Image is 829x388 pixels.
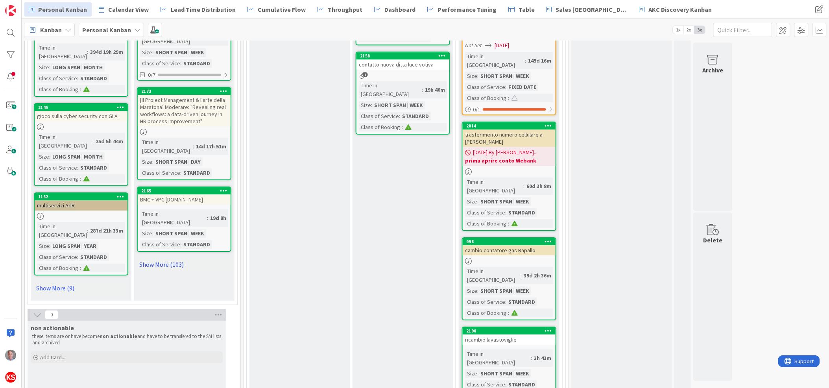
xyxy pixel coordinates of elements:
strong: non actionable [100,333,137,340]
div: Class of Booking [359,123,402,131]
div: LONG SPAN | MONTH [50,152,105,161]
span: : [152,157,153,166]
span: Throughput [328,5,362,14]
a: 2173[Il Project Management & l'arte della Maratona] Moderare: "Revealing real workflows: a data-d... [137,87,231,180]
div: STANDARD [78,74,109,83]
div: Size [37,242,49,250]
div: 0/1 [463,105,556,115]
a: Lead Time Distribution [156,2,240,17]
div: Class of Booking [37,264,80,272]
b: Personal Kanban [82,26,131,34]
div: Time in [GEOGRAPHIC_DATA] [359,81,422,98]
div: 2145 [35,104,127,111]
div: Time in [GEOGRAPHIC_DATA] [140,138,193,155]
div: SHORT SPAN | WEEK [478,197,531,206]
div: STANDARD [181,59,212,68]
span: : [80,85,81,94]
div: 998cambio contatore gas Rapallo [463,238,556,255]
span: [DATE] [495,41,509,50]
div: Class of Service [359,112,399,120]
div: SHORT SPAN | WEEK [153,48,206,57]
span: : [531,354,532,362]
div: 2165 [138,187,231,194]
div: 2165 [141,188,231,194]
div: STANDARD [78,163,109,172]
img: avatar [5,372,16,383]
span: : [505,297,506,306]
div: Time in [GEOGRAPHIC_DATA] [140,209,207,227]
span: Dashboard [384,5,415,14]
span: : [180,168,181,177]
a: Cumulative Flow [243,2,310,17]
span: : [80,264,81,272]
span: 1 [363,72,368,77]
span: : [477,369,478,378]
div: SHORT SPAN | WEEK [478,72,531,80]
span: : [77,253,78,261]
div: Size [465,286,477,295]
div: 2014 [466,123,556,129]
div: Class of Service [37,163,77,172]
div: 1182 [38,194,127,200]
span: Performance Tuning [438,5,497,14]
div: Class of Service [140,59,180,68]
span: : [371,101,372,109]
a: Calendar View [94,2,153,17]
div: 1182multiservizi AdR [35,193,127,211]
span: : [180,59,181,68]
span: : [508,219,509,228]
input: Quick Filter... [713,23,772,37]
a: Dashboard [369,2,420,17]
span: : [505,208,506,217]
div: 998 [463,238,556,245]
span: : [477,286,478,295]
div: 19d 8h [208,214,228,222]
div: Class of Booking [465,309,508,317]
div: STANDARD [181,240,212,249]
div: 19h 40m [423,85,447,94]
span: : [505,83,506,91]
div: Size [37,63,49,72]
div: Size [465,369,477,378]
span: : [508,94,509,102]
div: Class of Service [465,297,505,306]
div: Class of Service [37,253,77,261]
span: : [77,74,78,83]
span: : [402,123,403,131]
span: 1x [673,26,684,34]
div: Class of Service [465,208,505,217]
div: 60d 3h 8m [524,182,553,190]
span: : [477,72,478,80]
div: trasferimento numero cellulare a [PERSON_NAME] [463,129,556,147]
span: : [477,197,478,206]
span: Personal Kanban [38,5,87,14]
div: 2014trasferimento numero cellulare a [PERSON_NAME] [463,122,556,147]
div: Size [140,157,152,166]
span: : [49,63,50,72]
a: Throughput [313,2,367,17]
span: : [92,137,94,146]
b: prima aprire conto Webank [465,157,553,164]
div: Class of Service [465,83,505,91]
span: : [508,309,509,317]
div: Delete [703,235,723,245]
span: : [207,214,208,222]
span: : [49,152,50,161]
div: 25d 5h 44m [94,137,125,146]
div: 394d 19h 29m [88,48,125,56]
span: : [521,271,522,280]
div: Archive [703,65,724,75]
div: Time in [GEOGRAPHIC_DATA] [465,267,521,284]
div: Time in [GEOGRAPHIC_DATA] [37,43,87,61]
div: Class of Booking [465,94,508,102]
div: LONG SPAN | MONTH [50,63,105,72]
span: Calendar View [108,5,149,14]
div: Size [359,101,371,109]
div: 2190 [466,328,556,334]
div: 2165BMC + VPC [DOMAIN_NAME] [138,187,231,205]
div: STANDARD [506,297,537,306]
span: Table [519,5,535,14]
span: 0 / 1 [473,105,480,114]
span: : [523,182,524,190]
div: Time in [GEOGRAPHIC_DATA] [37,133,92,150]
